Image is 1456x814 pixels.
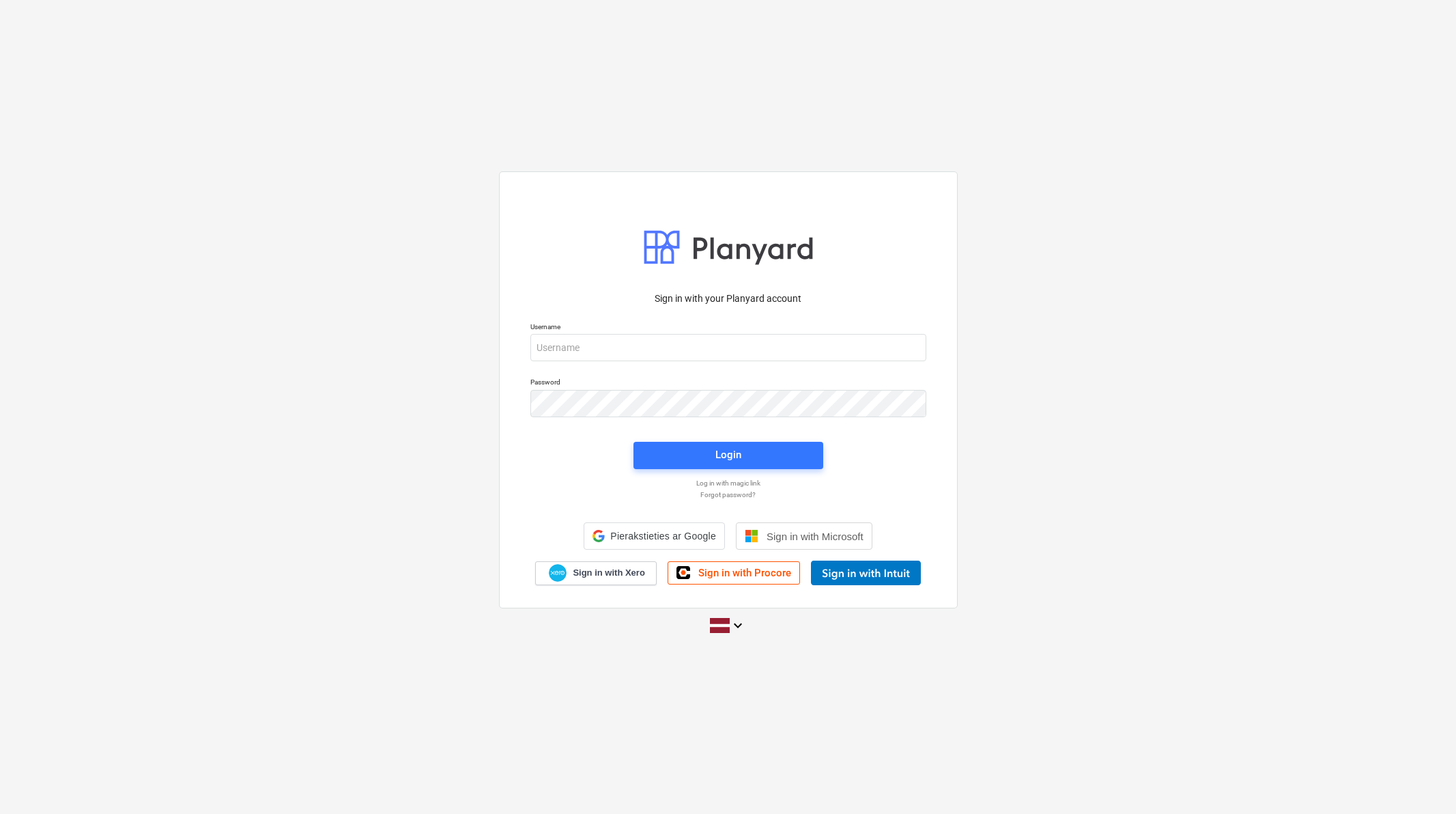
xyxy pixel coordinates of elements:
img: Microsoft logo [745,529,758,543]
span: Pierakstieties ar Google [610,531,716,542]
div: Login [715,446,741,464]
a: Sign in with Xero [535,561,657,585]
input: Username [530,334,926,361]
p: Password [530,378,926,389]
button: Login [633,442,823,469]
a: Log in with magic link [524,479,933,488]
p: Sign in with your Planyard account [530,292,926,306]
img: Xero logo [549,564,567,583]
span: Sign in with Procore [698,567,791,579]
span: Sign in with Xero [573,567,644,579]
p: Username [530,322,926,334]
i: keyboard_arrow_down [730,617,746,634]
span: Sign in with Microsoft [767,531,863,542]
a: Forgot password? [524,490,933,499]
a: Sign in with Procore [668,561,800,585]
div: Pierakstieties ar Google [584,522,725,550]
